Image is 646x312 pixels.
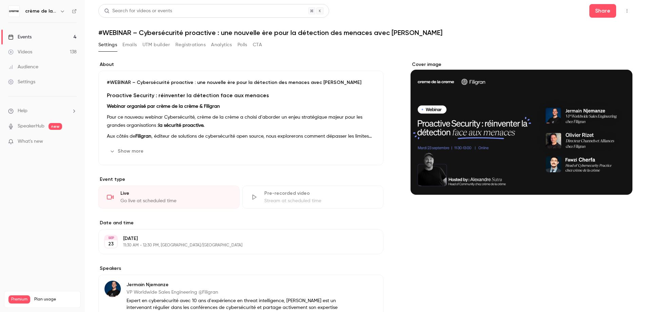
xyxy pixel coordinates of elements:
[98,61,383,68] label: About
[8,6,19,17] img: crème de la crème
[8,79,35,85] div: Settings
[98,39,117,50] button: Settings
[107,146,148,157] button: Show more
[104,7,172,15] div: Search for videos or events
[107,79,375,86] p: #WEBINAR – Cybersécurité proactive : une nouvelle ère pour la détection des menaces avec [PERSON_...
[107,113,375,129] p: Pour ce nouveau webinar Cybersécurité, crème de la crème a choisi d’aborder un enjeu stratégique ...
[411,61,632,68] label: Cover image
[8,295,30,304] span: Premium
[98,220,383,226] label: Date and time
[107,104,220,109] strong: Webinar organisé par crème de la crème & Filigran
[18,138,43,145] span: What's new
[18,123,44,130] a: SpeakerHub
[175,39,206,50] button: Registrations
[8,49,32,55] div: Videos
[237,39,247,50] button: Polls
[142,39,170,50] button: UTM builder
[135,134,151,139] strong: Filigran
[98,176,383,183] p: Event type
[127,281,339,288] p: Jermain Njemanze
[158,123,204,128] strong: la sécurité proactive.
[242,186,383,209] div: Pre-recorded videoStream at scheduled time
[108,241,114,247] p: 23
[264,197,375,204] div: Stream at scheduled time
[105,236,117,240] div: SEP
[104,281,121,297] img: Jermain Njemanze
[120,197,231,204] div: Go live at scheduled time
[98,265,383,272] label: Speakers
[107,132,375,140] p: Aux côtés de , éditeur de solutions de cybersécurité open source, nous explorerons comment dépass...
[25,8,57,15] h6: crème de la crème
[34,297,76,302] span: Plan usage
[8,107,77,115] li: help-dropdown-opener
[107,91,375,100] h3: Proactive Security : réinventer la détection face aux menaces
[8,34,32,40] div: Events
[589,4,616,18] button: Share
[98,186,240,209] div: LiveGo live at scheduled time
[98,29,632,37] h1: #WEBINAR – Cybersécurité proactive : une nouvelle ère pour la détection des menaces avec [PERSON_...
[8,64,38,70] div: Audience
[253,39,262,50] button: CTA
[211,39,232,50] button: Analytics
[127,289,339,296] p: VP Worldwide Sales Engineering @Filigran
[49,123,62,130] span: new
[18,107,27,115] span: Help
[411,61,632,195] section: Cover image
[120,190,231,197] div: Live
[122,39,137,50] button: Emails
[264,190,375,197] div: Pre-recorded video
[123,243,347,248] p: 11:30 AM - 12:30 PM, [GEOGRAPHIC_DATA]/[GEOGRAPHIC_DATA]
[123,235,347,242] p: [DATE]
